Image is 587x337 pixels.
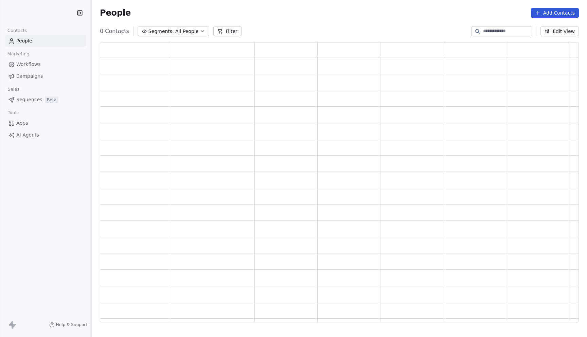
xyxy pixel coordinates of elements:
span: 0 Contacts [100,27,129,35]
a: People [5,35,86,47]
span: People [100,8,131,18]
button: Edit View [540,26,579,36]
span: Workflows [16,61,41,68]
span: Tools [5,108,21,118]
a: SequencesBeta [5,94,86,105]
span: Help & Support [56,322,87,327]
span: Sales [5,84,22,94]
a: Workflows [5,59,86,70]
a: Help & Support [49,322,87,327]
span: Beta [45,96,58,103]
span: All People [175,28,198,35]
span: Apps [16,120,28,127]
span: Contacts [4,25,30,36]
span: AI Agents [16,131,39,139]
span: Campaigns [16,73,43,80]
button: Add Contacts [531,8,579,18]
button: Filter [213,26,242,36]
span: People [16,37,32,45]
span: Segments: [148,28,174,35]
span: Marketing [4,49,32,59]
a: Campaigns [5,71,86,82]
span: Sequences [16,96,42,103]
a: AI Agents [5,129,86,141]
a: Apps [5,118,86,129]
